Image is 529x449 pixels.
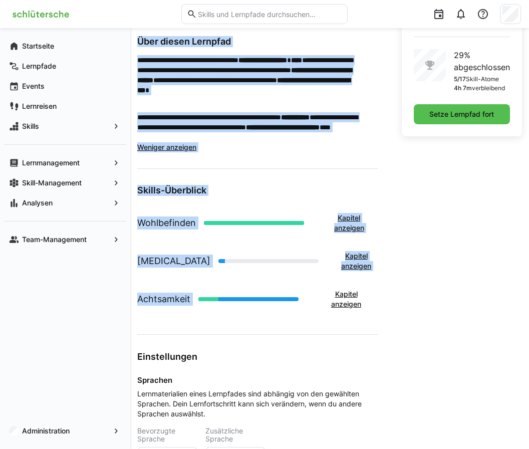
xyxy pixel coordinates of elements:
button: Kapitel anzeigen [320,208,378,238]
button: Kapitel anzeigen [315,284,378,314]
button: Kapitel anzeigen [335,246,378,276]
span: Zusätzliche Sprache [205,427,266,443]
input: Skills und Lernpfade durchsuchen… [197,10,342,19]
h4: Sprachen [137,375,378,385]
span: Setze Lernpfad fort [428,109,495,119]
span: Kapitel anzeigen [320,289,373,309]
h1: [MEDICAL_DATA] [137,255,210,268]
button: Setze Lernpfad fort [414,104,510,124]
h1: Achtsamkeit [137,293,190,306]
p: 5/17 [454,75,466,83]
h1: Wohlbefinden [137,216,196,230]
span: Bevorzugte Sprache [137,427,197,443]
span: Weniger anzeigen [137,143,196,151]
span: Kapitel anzeigen [325,213,373,233]
span: Lernmaterialien eines Lernpfades sind abhängig von den gewählten Sprachen. Dein Lernfortschritt k... [137,389,378,419]
span: Kapitel anzeigen [340,251,373,271]
p: 29% abgeschlossen [454,49,510,73]
h3: Einstellungen [137,351,378,362]
h3: Über diesen Lernpfad [137,36,378,47]
h3: Skills-Überblick [137,185,378,196]
p: verbleibend [472,84,505,92]
p: 4h 7m [454,84,472,92]
p: Skill-Atome [466,75,499,83]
